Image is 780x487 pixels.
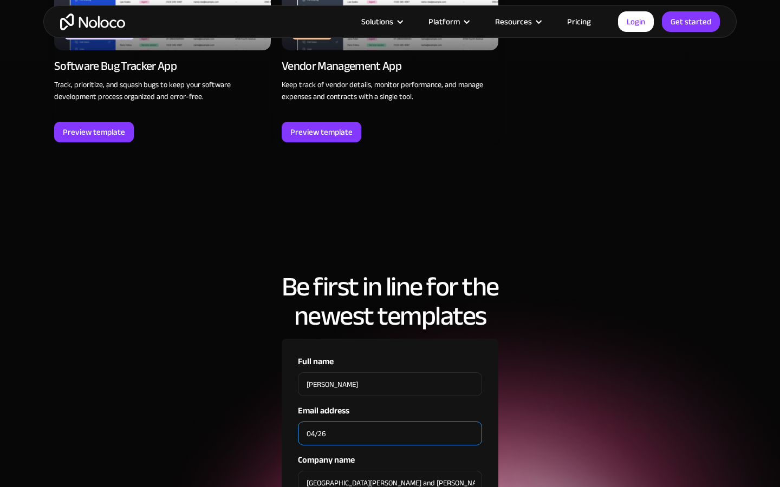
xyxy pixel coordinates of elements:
[298,404,482,417] label: Email address
[54,79,271,103] p: Track, prioritize, and squash bugs to keep your software development process organized and error-...
[482,15,554,29] div: Resources
[290,125,353,139] div: Preview template
[298,355,482,368] label: Full name
[298,453,482,466] label: Company name
[428,15,460,29] div: Platform
[361,15,393,29] div: Solutions
[282,58,401,74] div: Vendor Management App
[54,58,177,74] div: Software Bug Tracker App
[415,15,482,29] div: Platform
[348,15,415,29] div: Solutions
[662,11,720,32] a: Get started
[495,15,532,29] div: Resources
[298,422,482,445] input: johnsmith@email.com
[554,15,604,29] a: Pricing
[298,372,482,396] input: John Smith
[63,125,125,139] div: Preview template
[618,11,654,32] a: Login
[282,79,498,103] p: Keep track of vendor details, monitor performance, and manage expenses and contracts with a singl...
[60,14,125,30] a: home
